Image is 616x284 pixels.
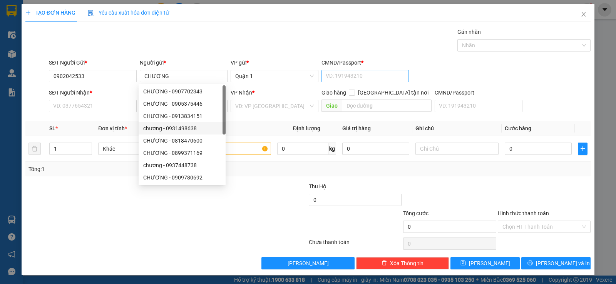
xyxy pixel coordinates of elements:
[49,88,137,97] div: SĐT Người Nhận
[139,85,226,98] div: CHƯƠNG - 0907702343
[288,259,329,267] span: [PERSON_NAME]
[188,143,271,155] input: VD: Bàn, Ghế
[139,110,226,122] div: CHƯƠNG - 0913834151
[573,4,594,25] button: Close
[321,90,346,96] span: Giao hàng
[505,125,531,131] span: Cước hàng
[143,124,221,133] div: chương - 0931498638
[139,122,226,135] div: chương - 0931498638
[28,165,238,173] div: Tổng: 1
[143,161,221,169] div: chương - 0937448738
[457,29,481,35] label: Gán nhãn
[261,257,354,269] button: [PERSON_NAME]
[415,143,499,155] input: Ghi Chú
[139,159,226,171] div: chương - 0937448738
[139,171,226,184] div: CHƯƠNG - 0909780692
[355,88,432,97] span: [GEOGRAPHIC_DATA] tận nơi
[321,58,409,67] div: CMND/Passport
[342,125,371,131] span: Giá trị hàng
[235,70,314,82] span: Quận 1
[581,11,587,17] span: close
[98,125,127,131] span: Đơn vị tính
[103,143,177,154] span: Khác
[143,149,221,157] div: CHƯƠNG - 0899371169
[390,259,423,267] span: Xóa Thông tin
[356,257,449,269] button: deleteXóa Thông tin
[65,29,106,35] b: [DOMAIN_NAME]
[321,100,342,112] span: Giao
[309,183,326,189] span: Thu Hộ
[328,143,336,155] span: kg
[49,58,137,67] div: SĐT Người Gửi
[25,10,75,16] span: TẠO ĐƠN HÀNG
[28,143,41,155] button: delete
[521,257,591,269] button: printer[PERSON_NAME] và In
[342,143,409,155] input: 0
[293,125,320,131] span: Định lượng
[143,100,221,108] div: CHƯƠNG - 0905375446
[143,136,221,145] div: CHƯƠNG - 0818470600
[139,98,226,110] div: CHƯƠNG - 0905375446
[25,10,31,15] span: plus
[382,260,387,266] span: delete
[10,50,28,86] b: Trà Lan Viên
[231,90,252,96] span: VP Nhận
[143,173,221,182] div: CHƯƠNG - 0909780692
[342,100,432,112] input: Dọc đường
[578,143,588,155] button: plus
[84,10,102,28] img: logo.jpg
[143,87,221,96] div: CHƯƠNG - 0907702343
[403,210,429,216] span: Tổng cước
[469,259,510,267] span: [PERSON_NAME]
[498,210,549,216] label: Hình thức thanh toán
[450,257,520,269] button: save[PERSON_NAME]
[139,135,226,147] div: CHƯƠNG - 0818470600
[143,112,221,120] div: CHƯƠNG - 0913834151
[47,11,76,87] b: Trà Lan Viên - Gửi khách hàng
[139,147,226,159] div: CHƯƠNG - 0899371169
[460,260,466,266] span: save
[308,238,402,251] div: Chưa thanh toán
[140,58,228,67] div: Người gửi
[536,259,590,267] span: [PERSON_NAME] và In
[88,10,169,16] span: Yêu cầu xuất hóa đơn điện tử
[412,121,502,136] th: Ghi chú
[88,10,94,16] img: icon
[578,146,587,152] span: plus
[231,58,318,67] div: VP gửi
[49,125,55,131] span: SL
[435,88,522,97] div: CMND/Passport
[527,260,533,266] span: printer
[65,37,106,46] li: (c) 2017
